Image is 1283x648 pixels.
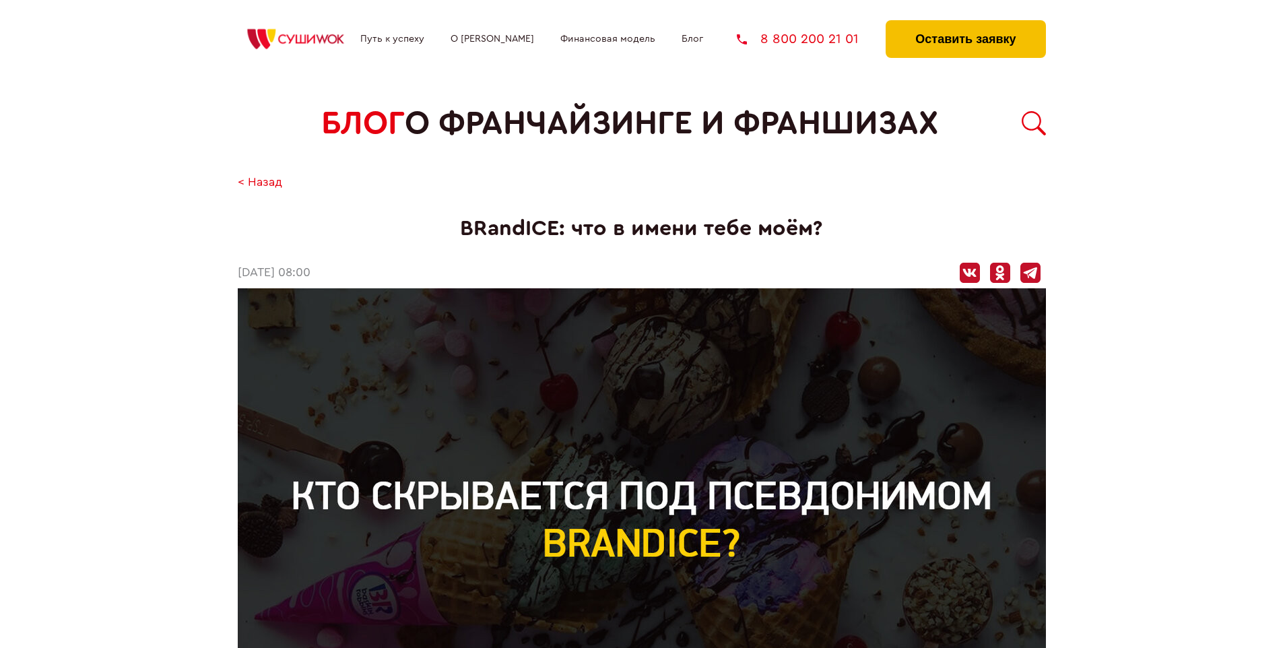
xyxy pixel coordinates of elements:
[238,266,310,280] time: [DATE] 08:00
[238,216,1046,241] h1: BRandICE: что в имени тебе моём?
[886,20,1045,58] button: Оставить заявку
[360,34,424,44] a: Путь к успеху
[451,34,534,44] a: О [PERSON_NAME]
[321,105,405,142] span: БЛОГ
[560,34,655,44] a: Финансовая модель
[405,105,938,142] span: о франчайзинге и франшизах
[737,32,859,46] a: 8 800 200 21 01
[238,176,282,190] a: < Назад
[760,32,859,46] span: 8 800 200 21 01
[682,34,703,44] a: Блог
